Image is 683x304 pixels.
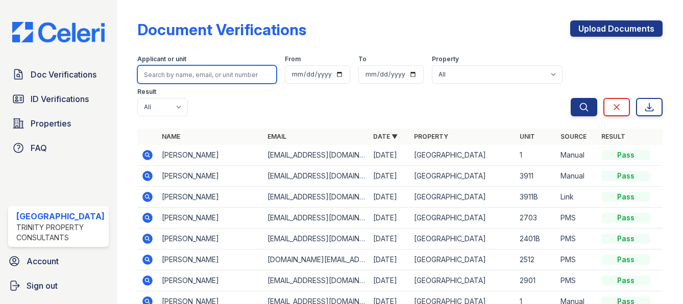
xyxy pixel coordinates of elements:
[16,222,105,243] div: Trinity Property Consultants
[263,166,369,187] td: [EMAIL_ADDRESS][DOMAIN_NAME]
[137,20,306,39] div: Document Verifications
[516,249,556,270] td: 2512
[27,280,58,292] span: Sign out
[158,187,263,208] td: [PERSON_NAME]
[556,166,597,187] td: Manual
[358,55,367,63] label: To
[369,229,410,249] td: [DATE]
[158,249,263,270] td: [PERSON_NAME]
[410,145,516,166] td: [GEOGRAPHIC_DATA]
[31,117,71,130] span: Properties
[601,192,650,202] div: Pass
[556,249,597,270] td: PMS
[410,208,516,229] td: [GEOGRAPHIC_DATA]
[158,270,263,291] td: [PERSON_NAME]
[516,187,556,208] td: 3911B
[8,89,109,109] a: ID Verifications
[4,22,113,43] img: CE_Logo_Blue-a8612792a0a2168367f1c8372b55b34899dd931a85d93a1a3d3e32e68fde9ad4.png
[373,133,398,140] a: Date ▼
[158,166,263,187] td: [PERSON_NAME]
[8,113,109,134] a: Properties
[16,210,105,222] div: [GEOGRAPHIC_DATA]
[263,229,369,249] td: [EMAIL_ADDRESS][DOMAIN_NAME]
[560,133,587,140] a: Source
[516,270,556,291] td: 2901
[8,64,109,85] a: Doc Verifications
[556,270,597,291] td: PMS
[414,133,448,140] a: Property
[162,133,180,140] a: Name
[601,255,650,265] div: Pass
[158,229,263,249] td: [PERSON_NAME]
[556,187,597,208] td: Link
[601,133,625,140] a: Result
[263,187,369,208] td: [EMAIL_ADDRESS][DOMAIN_NAME]
[31,68,96,81] span: Doc Verifications
[263,270,369,291] td: [EMAIL_ADDRESS][DOMAIN_NAME]
[556,229,597,249] td: PMS
[601,150,650,160] div: Pass
[263,208,369,229] td: [EMAIL_ADDRESS][DOMAIN_NAME]
[4,275,113,296] a: Sign out
[410,187,516,208] td: [GEOGRAPHIC_DATA]
[31,93,89,105] span: ID Verifications
[369,208,410,229] td: [DATE]
[369,249,410,270] td: [DATE]
[516,145,556,166] td: 1
[601,234,650,244] div: Pass
[137,55,186,63] label: Applicant or unit
[158,208,263,229] td: [PERSON_NAME]
[520,133,535,140] a: Unit
[137,88,156,96] label: Result
[601,213,650,223] div: Pass
[432,55,459,63] label: Property
[137,65,277,84] input: Search by name, email, or unit number
[263,249,369,270] td: [DOMAIN_NAME][EMAIL_ADDRESS][DOMAIN_NAME]
[267,133,286,140] a: Email
[369,270,410,291] td: [DATE]
[369,166,410,187] td: [DATE]
[570,20,663,37] a: Upload Documents
[8,138,109,158] a: FAQ
[369,145,410,166] td: [DATE]
[516,229,556,249] td: 2401B
[516,166,556,187] td: 3911
[601,171,650,181] div: Pass
[410,229,516,249] td: [GEOGRAPHIC_DATA]
[263,145,369,166] td: [EMAIL_ADDRESS][DOMAIN_NAME]
[556,208,597,229] td: PMS
[31,142,47,154] span: FAQ
[285,55,301,63] label: From
[601,275,650,286] div: Pass
[27,255,59,267] span: Account
[410,249,516,270] td: [GEOGRAPHIC_DATA]
[4,251,113,271] a: Account
[158,145,263,166] td: [PERSON_NAME]
[410,270,516,291] td: [GEOGRAPHIC_DATA]
[556,145,597,166] td: Manual
[410,166,516,187] td: [GEOGRAPHIC_DATA]
[369,187,410,208] td: [DATE]
[516,208,556,229] td: 2703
